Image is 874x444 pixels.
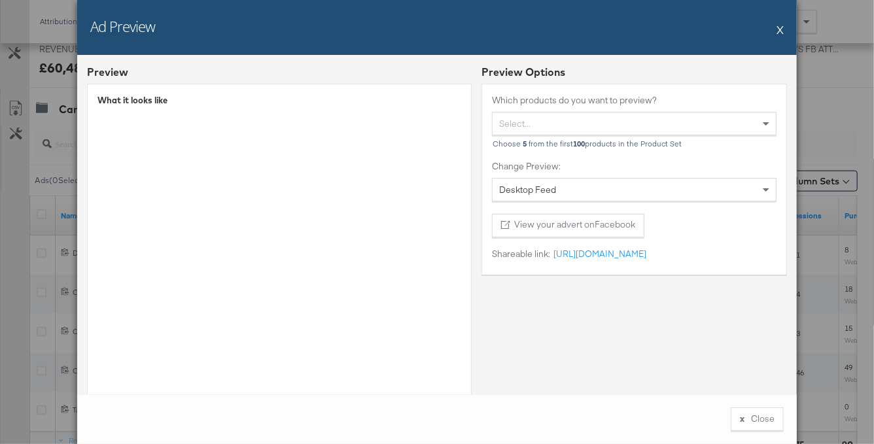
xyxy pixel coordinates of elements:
[90,16,155,36] h2: Ad Preview
[740,413,744,425] div: x
[499,184,556,196] span: Desktop Feed
[523,139,527,148] b: 5
[492,160,777,173] label: Change Preview:
[731,407,784,431] button: xClose
[493,112,776,135] div: Select...
[777,16,784,43] button: X
[492,248,550,260] label: Shareable link:
[492,214,644,237] button: View your advert onFacebook
[87,65,128,80] div: Preview
[492,94,777,107] label: Which products do you want to preview?
[97,94,461,107] div: What it looks like
[481,65,787,80] div: Preview Options
[492,139,777,148] div: Choose from the first products in the Product Set
[573,139,585,148] b: 100
[550,248,646,260] a: [URL][DOMAIN_NAME]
